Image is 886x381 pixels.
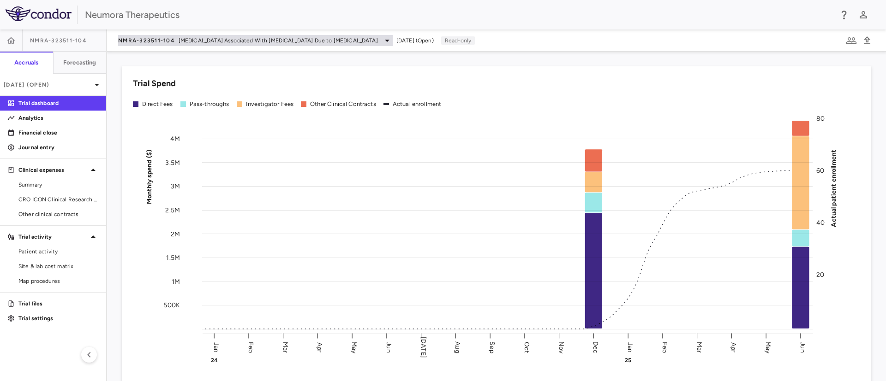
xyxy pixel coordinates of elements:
tspan: 80 [816,115,825,123]
tspan: 500K [163,301,180,309]
tspan: Monthly spend ($) [145,149,153,204]
span: Site & lab cost matrix [18,262,99,270]
div: Actual enrollment [393,100,442,108]
span: Summary [18,181,99,189]
p: Analytics [18,114,99,122]
p: Trial files [18,299,99,308]
span: [DATE] (Open) [396,36,434,45]
text: May [350,341,358,353]
text: Apr [316,342,323,352]
text: Jan [626,342,634,352]
p: Trial activity [18,233,88,241]
text: [DATE] [419,337,427,358]
div: Neumora Therapeutics [85,8,832,22]
p: Financial close [18,129,99,137]
span: Patient activity [18,247,99,256]
tspan: 3.5M [165,158,180,166]
text: 25 [625,357,631,363]
span: CRO ICON Clinical Research Limited [18,195,99,204]
text: Jun [385,342,393,352]
h6: Forecasting [63,59,96,67]
text: Mar [281,341,289,352]
tspan: 2.5M [165,206,180,214]
span: Other clinical contracts [18,210,99,218]
p: [DATE] (Open) [4,81,91,89]
div: Direct Fees [142,100,173,108]
text: May [764,341,772,353]
h6: Accruals [14,59,38,67]
p: Journal entry [18,143,99,152]
span: NMRA-323511-104 [118,37,175,44]
tspan: 20 [816,271,824,279]
img: logo-full-SnFGN8VE.png [6,6,72,21]
text: Dec [592,341,599,353]
p: Trial settings [18,314,99,322]
tspan: 40 [816,219,825,227]
text: Feb [661,341,669,352]
tspan: 1M [172,277,180,285]
text: Feb [247,341,255,352]
p: Read-only [441,36,475,45]
text: 24 [211,357,218,363]
span: [MEDICAL_DATA] Associated With [MEDICAL_DATA] Due to [MEDICAL_DATA] [179,36,378,45]
text: Oct [523,341,531,352]
tspan: 4M [170,135,180,143]
span: NMRA-323511-104 [30,37,87,44]
tspan: 1.5M [166,254,180,262]
p: Clinical expenses [18,166,88,174]
tspan: 60 [816,167,824,175]
text: Sep [488,341,496,353]
div: Other Clinical Contracts [310,100,376,108]
text: Aug [454,341,461,353]
div: Investigator Fees [246,100,294,108]
text: Apr [730,342,737,352]
tspan: Actual patient enrollment [830,149,838,227]
text: Jun [799,342,807,352]
tspan: 3M [171,182,180,190]
p: Trial dashboard [18,99,99,107]
div: Pass-throughs [190,100,229,108]
h6: Trial Spend [133,77,176,90]
text: Jan [212,342,220,352]
span: Map procedures [18,277,99,285]
tspan: 2M [171,230,180,238]
text: Nov [557,341,565,353]
text: Mar [695,341,703,352]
